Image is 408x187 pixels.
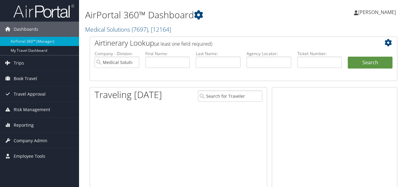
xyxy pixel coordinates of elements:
[85,9,296,21] h1: AirPortal 360™ Dashboard
[95,51,139,57] label: Company - Division:
[14,118,34,133] span: Reporting
[14,71,37,86] span: Book Travel
[85,25,171,34] a: Medical Solutions
[14,22,38,37] span: Dashboards
[14,55,24,71] span: Trips
[198,90,263,102] input: Search for Traveler
[247,51,291,57] label: Agency Locator:
[358,9,396,16] span: [PERSON_NAME]
[14,149,45,164] span: Employee Tools
[297,51,342,57] label: Ticket Number:
[196,51,240,57] label: Last Name:
[154,41,212,47] span: (at least one field required)
[148,25,171,34] span: , [ 12164 ]
[13,4,74,18] img: airportal-logo.png
[95,38,367,48] h2: Airtinerary Lookup
[14,86,46,102] span: Travel Approval
[348,57,392,69] button: Search
[145,51,190,57] label: First Name:
[14,133,47,148] span: Company Admin
[132,25,148,34] span: ( 7697 )
[14,102,50,117] span: Risk Management
[95,88,162,101] h1: Traveling [DATE]
[354,3,402,21] a: [PERSON_NAME]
